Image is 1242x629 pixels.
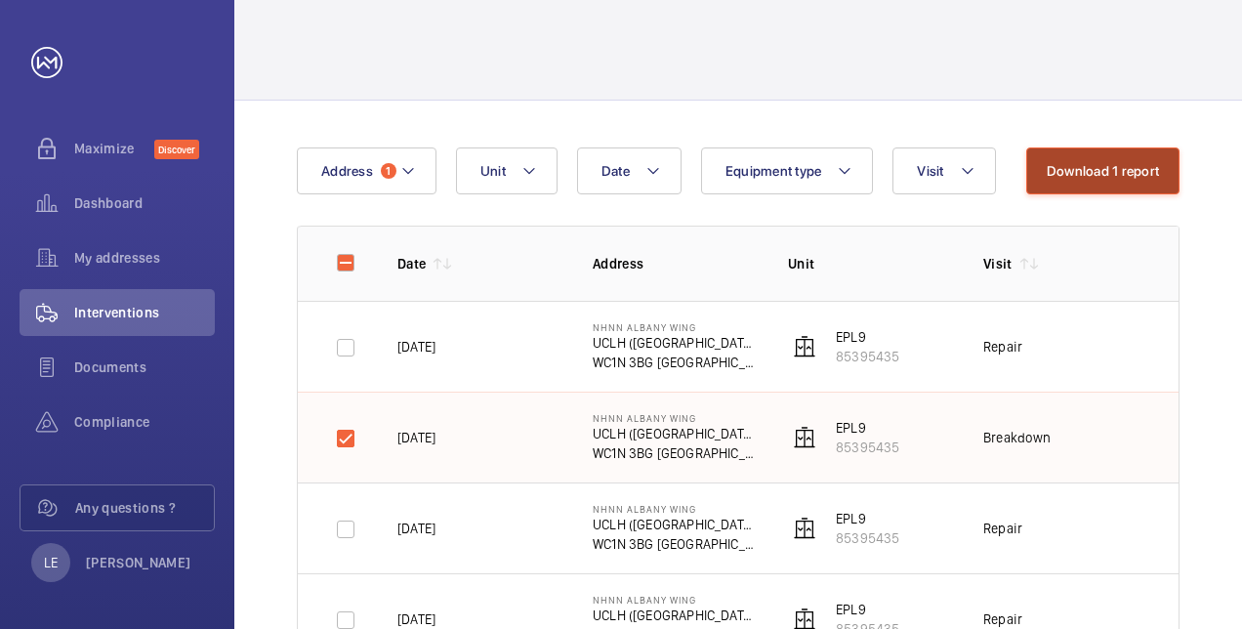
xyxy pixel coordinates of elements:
[593,534,757,554] p: WC1N 3BG [GEOGRAPHIC_DATA]
[983,254,1013,273] p: Visit
[793,335,816,358] img: elevator.svg
[381,163,396,179] span: 1
[1026,147,1180,194] button: Download 1 report
[917,163,943,179] span: Visit
[397,428,435,447] p: [DATE]
[836,327,899,347] p: EPL9
[593,254,757,273] p: Address
[154,140,199,159] span: Discover
[480,163,506,179] span: Unit
[701,147,874,194] button: Equipment type
[793,517,816,540] img: elevator.svg
[793,426,816,449] img: elevator.svg
[86,553,191,572] p: [PERSON_NAME]
[892,147,995,194] button: Visit
[577,147,682,194] button: Date
[593,443,757,463] p: WC1N 3BG [GEOGRAPHIC_DATA]
[74,412,215,432] span: Compliance
[593,424,757,443] p: UCLH ([GEOGRAPHIC_DATA]), [GEOGRAPHIC_DATA],
[788,254,952,273] p: Unit
[593,321,757,333] p: NHNN Albany Wing
[74,303,215,322] span: Interventions
[593,353,757,372] p: WC1N 3BG [GEOGRAPHIC_DATA]
[836,600,899,619] p: EPL9
[983,519,1022,538] div: Repair
[601,163,630,179] span: Date
[456,147,558,194] button: Unit
[593,503,757,515] p: NHNN Albany Wing
[983,428,1052,447] div: Breakdown
[44,553,58,572] p: LE
[836,528,899,548] p: 85395435
[836,418,899,438] p: EPL9
[836,347,899,366] p: 85395435
[593,606,757,625] p: UCLH ([GEOGRAPHIC_DATA]), [GEOGRAPHIC_DATA],
[836,438,899,457] p: 85395435
[397,609,435,629] p: [DATE]
[297,147,436,194] button: Address1
[983,337,1022,356] div: Repair
[397,254,426,273] p: Date
[74,357,215,377] span: Documents
[74,193,215,213] span: Dashboard
[74,248,215,268] span: My addresses
[321,163,373,179] span: Address
[725,163,822,179] span: Equipment type
[75,498,214,518] span: Any questions ?
[593,515,757,534] p: UCLH ([GEOGRAPHIC_DATA]), [GEOGRAPHIC_DATA],
[593,333,757,353] p: UCLH ([GEOGRAPHIC_DATA]), [GEOGRAPHIC_DATA],
[593,594,757,606] p: NHNN Albany Wing
[397,337,435,356] p: [DATE]
[397,519,435,538] p: [DATE]
[593,412,757,424] p: NHNN Albany Wing
[74,139,154,158] span: Maximize
[983,609,1022,629] div: Repair
[836,509,899,528] p: EPL9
